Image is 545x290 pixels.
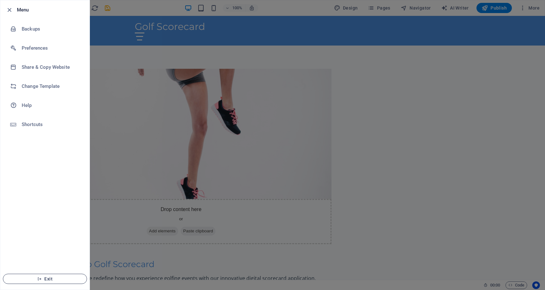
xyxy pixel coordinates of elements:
[0,96,90,115] a: Help
[3,274,87,284] button: Exit
[8,276,82,281] span: Exit
[22,121,81,128] h6: Shortcuts
[22,44,81,52] h6: Preferences
[5,183,306,228] div: Drop content here
[22,102,81,109] h6: Help
[22,25,81,33] h6: Backups
[121,211,153,220] span: Add elements
[22,82,81,90] h6: Change Template
[17,6,84,14] h6: Menu
[155,211,190,220] span: Paste clipboard
[22,63,81,71] h6: Share & Copy Website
